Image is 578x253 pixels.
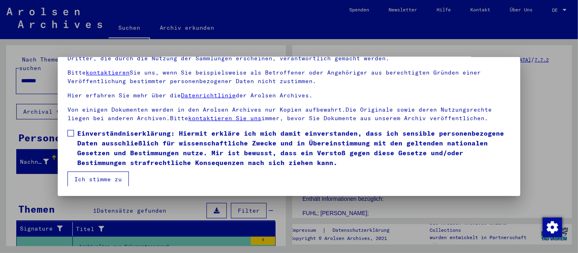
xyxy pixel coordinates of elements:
a: Datenrichtlinie [181,92,236,99]
p: Von einigen Dokumenten werden in den Arolsen Archives nur Kopien aufbewahrt.Die Originale sowie d... [67,106,511,123]
a: kontaktieren Sie uns [188,114,261,122]
p: Bitte Sie uns, wenn Sie beispielsweise als Betroffener oder Angehöriger aus berechtigten Gründen ... [67,68,511,86]
p: Hier erfahren Sie mehr über die der Arolsen Archives. [67,91,511,100]
img: Zustimmung ändern [543,218,562,237]
span: Einverständniserklärung: Hiermit erkläre ich mich damit einverstanden, dass ich sensible personen... [77,128,511,167]
button: Ich stimme zu [67,172,129,187]
a: kontaktieren [86,69,130,76]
